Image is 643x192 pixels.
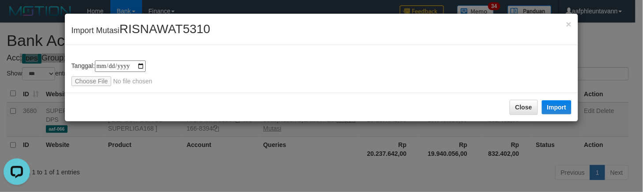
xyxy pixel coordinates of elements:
button: Open LiveChat chat widget [4,4,30,30]
span: RISNAWAT5310 [120,22,211,36]
button: Import [542,100,572,114]
span: × [566,19,572,29]
span: Import Mutasi [71,26,211,35]
div: Tanggal: [71,60,572,86]
button: Close [566,19,572,29]
button: Close [510,100,538,115]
